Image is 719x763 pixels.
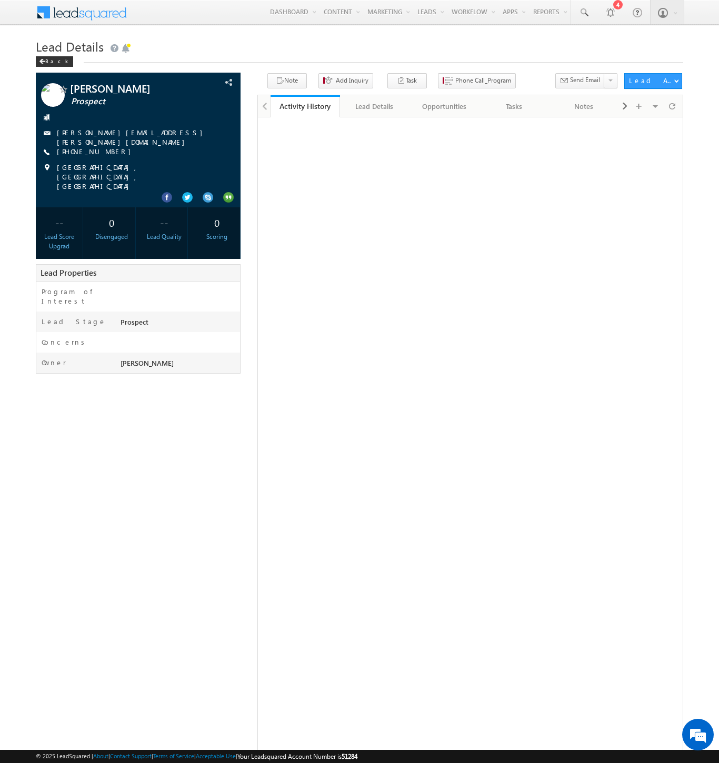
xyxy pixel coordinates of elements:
a: Acceptable Use [196,752,236,759]
div: Lead Quality [144,232,185,242]
div: Back [36,56,73,67]
div: 0 [91,213,133,232]
a: Notes [549,95,618,117]
button: Add Inquiry [318,73,373,88]
button: Task [387,73,427,88]
div: Disengaged [91,232,133,242]
div: Tasks [488,100,540,113]
label: Program of Interest [42,287,110,306]
span: [PHONE_NUMBER] [57,147,136,157]
a: [PERSON_NAME][EMAIL_ADDRESS][PERSON_NAME][DOMAIN_NAME] [57,128,208,146]
div: Opportunities [418,100,470,113]
a: Activity History [271,95,340,117]
span: [PERSON_NAME] [121,358,174,367]
a: Opportunities [410,95,480,117]
a: Back [36,56,78,65]
div: Lead Details [348,100,400,113]
label: Concerns [42,337,88,347]
span: Send Email [570,75,600,85]
button: Lead Actions [624,73,682,89]
span: [PERSON_NAME] [70,83,196,94]
div: Notes [557,100,609,113]
label: Owner [42,358,66,367]
a: Tasks [480,95,549,117]
a: Contact Support [110,752,152,759]
div: Prospect [118,317,240,332]
span: Lead Properties [41,267,96,278]
span: Add Inquiry [336,76,368,85]
a: Terms of Service [153,752,194,759]
span: Your Leadsquared Account Number is [237,752,357,760]
a: About [93,752,108,759]
label: Lead Stage [42,317,106,326]
span: [GEOGRAPHIC_DATA], [GEOGRAPHIC_DATA], [GEOGRAPHIC_DATA] [57,163,222,191]
div: Lead Actions [629,76,674,85]
span: © 2025 LeadSquared | | | | | [36,751,357,761]
div: Scoring [196,232,237,242]
div: Lead Score Upgrad [38,232,80,251]
div: 0 [196,213,237,232]
div: -- [144,213,185,232]
span: Lead Details [36,38,104,55]
div: -- [38,213,80,232]
button: Phone Call_Program [438,73,516,88]
button: Send Email [555,73,605,88]
span: Phone Call_Program [455,76,511,85]
span: Prospect [71,96,197,107]
img: Profile photo [41,83,65,111]
button: Note [267,73,307,88]
a: Lead Details [340,95,410,117]
div: Activity History [278,101,332,111]
span: 51284 [342,752,357,760]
